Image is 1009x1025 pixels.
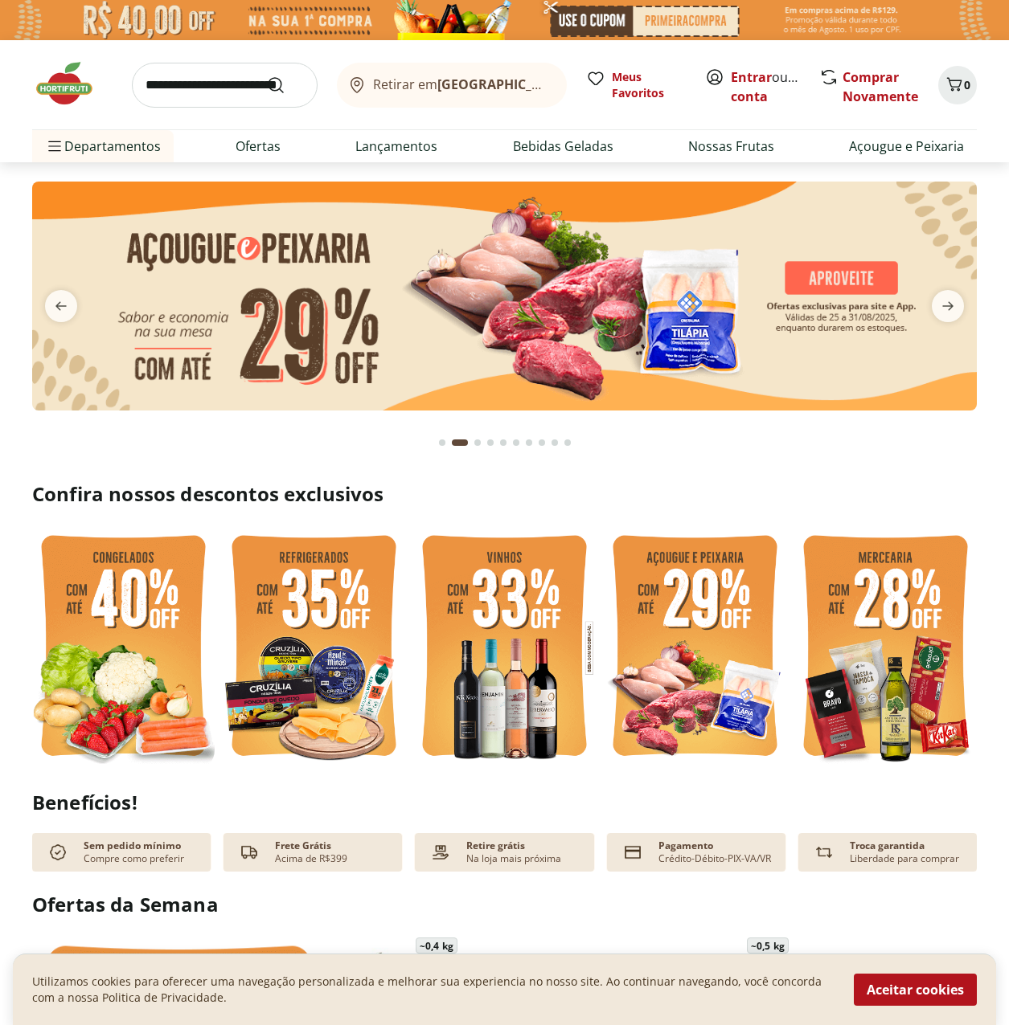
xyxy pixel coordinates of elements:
[510,423,523,462] button: Go to page 6 from fs-carousel
[497,423,510,462] button: Go to page 5 from fs-carousel
[45,839,71,865] img: check
[449,423,471,462] button: Current page from fs-carousel
[849,137,964,156] a: Açougue e Peixaria
[236,137,281,156] a: Ofertas
[964,77,970,92] span: 0
[275,839,331,852] p: Frete Grátis
[731,68,819,105] a: Criar conta
[437,76,708,93] b: [GEOGRAPHIC_DATA]/[GEOGRAPHIC_DATA]
[938,66,977,104] button: Carrinho
[32,182,977,410] img: açougue
[843,68,918,105] a: Comprar Novamente
[850,839,925,852] p: Troca garantida
[731,68,772,86] a: Entrar
[561,423,574,462] button: Go to page 10 from fs-carousel
[32,791,977,814] h2: Benefícios!
[811,839,837,865] img: Devolução
[688,137,774,156] a: Nossas Frutas
[84,852,184,865] p: Compre como preferir
[466,839,525,852] p: Retire grátis
[523,423,535,462] button: Go to page 7 from fs-carousel
[747,937,789,954] span: ~ 0,5 kg
[84,839,181,852] p: Sem pedido mínimo
[854,974,977,1006] button: Aceitar cookies
[612,69,686,101] span: Meus Favoritos
[436,423,449,462] button: Go to page 1 from fs-carousel
[413,526,596,770] img: vinho
[794,526,977,770] img: mercearia
[223,526,405,770] img: refrigerados
[332,940,409,1017] img: Filé de Peito de Frango Resfriado
[236,839,262,865] img: truck
[484,423,497,462] button: Go to page 4 from fs-carousel
[471,423,484,462] button: Go to page 3 from fs-carousel
[32,290,90,322] button: previous
[586,69,686,101] a: Meus Favoritos
[266,76,305,95] button: Submit Search
[355,137,437,156] a: Lançamentos
[32,974,835,1006] p: Utilizamos cookies para oferecer uma navegação personalizada e melhorar sua experiencia no nosso ...
[658,839,713,852] p: Pagamento
[428,839,453,865] img: payment
[513,137,613,156] a: Bebidas Geladas
[32,481,977,507] h2: Confira nossos descontos exclusivos
[919,290,977,322] button: next
[32,59,113,108] img: Hortifruti
[45,127,64,165] button: Menu
[658,852,771,865] p: Crédito-Débito-PIX-VA/VR
[604,526,786,770] img: açougue
[32,891,977,918] h2: Ofertas da Semana
[132,63,318,108] input: search
[373,77,551,92] span: Retirar em
[620,839,646,865] img: card
[275,852,347,865] p: Acima de R$399
[466,852,561,865] p: Na loja mais próxima
[337,63,567,108] button: Retirar em[GEOGRAPHIC_DATA]/[GEOGRAPHIC_DATA]
[32,526,215,770] img: feira
[535,423,548,462] button: Go to page 8 from fs-carousel
[416,937,457,954] span: ~ 0,4 kg
[548,423,561,462] button: Go to page 9 from fs-carousel
[731,67,802,106] span: ou
[850,852,959,865] p: Liberdade para comprar
[45,127,161,165] span: Departamentos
